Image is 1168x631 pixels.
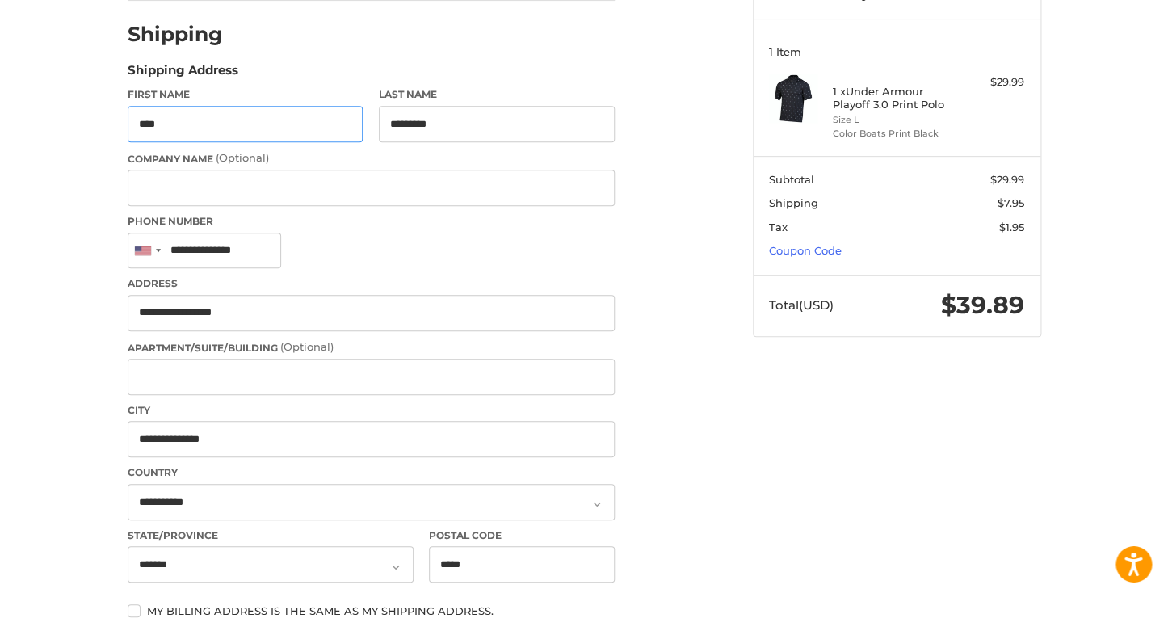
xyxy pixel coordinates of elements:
[128,61,238,87] legend: Shipping Address
[833,85,956,111] h4: 1 x Under Armour Playoff 3.0 Print Polo
[769,173,814,186] span: Subtotal
[128,150,615,166] label: Company Name
[280,340,334,353] small: (Optional)
[833,127,956,141] li: Color Boats Print Black
[833,113,956,127] li: Size L
[960,74,1024,90] div: $29.99
[941,290,1024,320] span: $39.89
[128,528,414,543] label: State/Province
[128,214,615,229] label: Phone Number
[769,221,788,233] span: Tax
[128,233,166,268] div: United States: +1
[128,465,615,480] label: Country
[429,528,615,543] label: Postal Code
[379,87,615,102] label: Last Name
[128,604,615,617] label: My billing address is the same as my shipping address.
[769,45,1024,58] h3: 1 Item
[128,403,615,418] label: City
[128,87,363,102] label: First Name
[998,196,1024,209] span: $7.95
[1035,587,1168,631] iframe: Google Customer Reviews
[216,151,269,164] small: (Optional)
[769,244,842,257] a: Coupon Code
[999,221,1024,233] span: $1.95
[128,339,615,355] label: Apartment/Suite/Building
[128,276,615,291] label: Address
[769,196,818,209] span: Shipping
[990,173,1024,186] span: $29.99
[128,22,223,47] h2: Shipping
[769,297,834,313] span: Total (USD)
